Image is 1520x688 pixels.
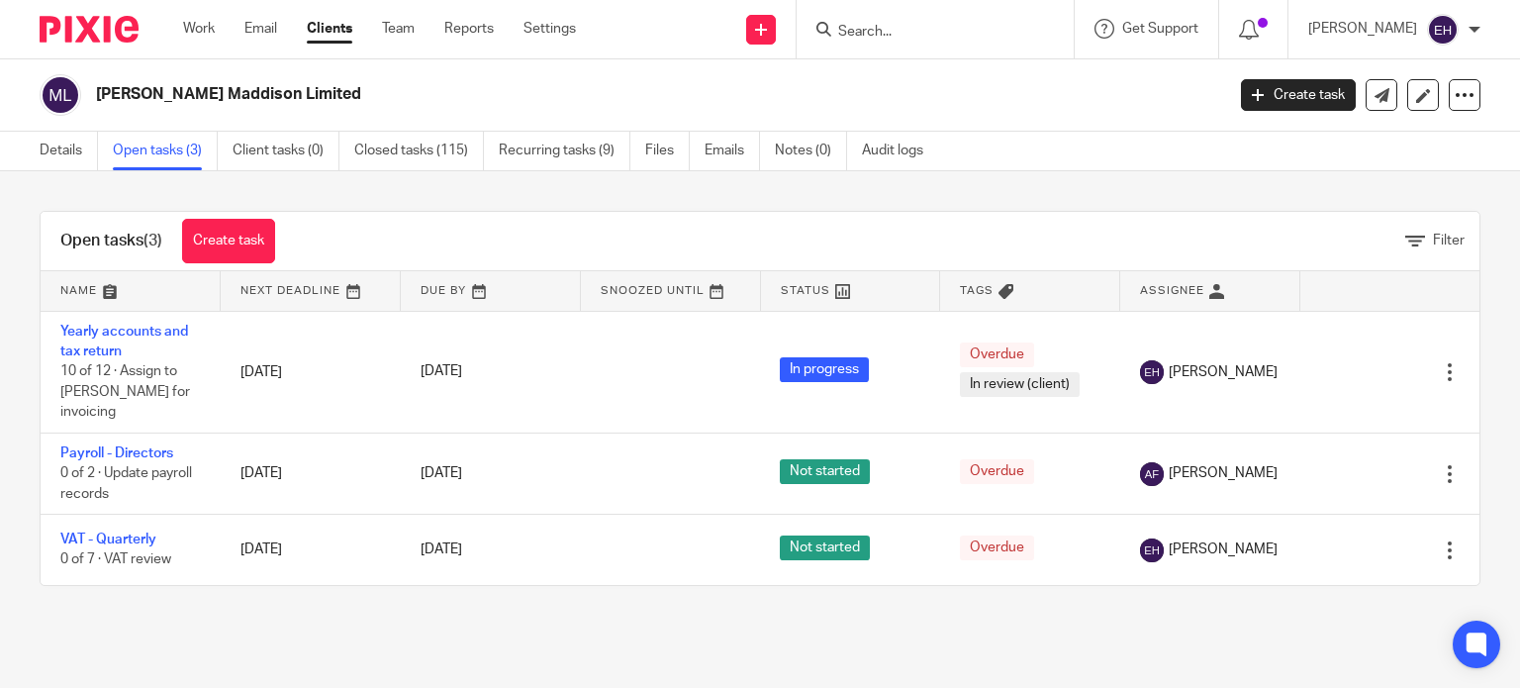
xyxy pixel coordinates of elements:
span: Not started [780,536,870,560]
span: Overdue [960,536,1034,560]
h2: [PERSON_NAME] Maddison Limited [96,84,989,105]
a: Create task [182,219,275,263]
span: Filter [1433,234,1465,247]
span: Snoozed Until [601,285,705,296]
span: 0 of 2 · Update payroll records [60,466,192,501]
h1: Open tasks [60,231,162,251]
span: Tags [960,285,994,296]
span: Overdue [960,459,1034,484]
a: Audit logs [862,132,938,170]
span: [PERSON_NAME] [1169,463,1278,483]
img: svg%3E [1140,462,1164,486]
span: In review (client) [960,372,1080,397]
a: Payroll - Directors [60,446,173,460]
td: [DATE] [221,311,401,433]
span: 0 of 7 · VAT review [60,553,171,567]
a: Work [183,19,215,39]
a: Client tasks (0) [233,132,339,170]
span: Overdue [960,343,1034,367]
span: Status [781,285,830,296]
span: Get Support [1122,22,1198,36]
a: Details [40,132,98,170]
img: Pixie [40,16,139,43]
img: svg%3E [1140,360,1164,384]
span: 10 of 12 · Assign to [PERSON_NAME] for invoicing [60,364,190,419]
span: (3) [143,233,162,248]
span: Not started [780,459,870,484]
span: [DATE] [421,542,462,556]
img: svg%3E [1427,14,1459,46]
a: VAT - Quarterly [60,533,156,546]
a: Files [645,132,690,170]
span: [DATE] [421,365,462,379]
a: Yearly accounts and tax return [60,325,188,358]
td: [DATE] [221,433,401,514]
a: Team [382,19,415,39]
img: svg%3E [40,74,81,116]
span: [DATE] [421,467,462,481]
p: [PERSON_NAME] [1308,19,1417,39]
span: In progress [780,357,869,382]
a: Recurring tasks (9) [499,132,630,170]
a: Create task [1241,79,1356,111]
a: Settings [523,19,576,39]
input: Search [836,24,1014,42]
a: Email [244,19,277,39]
a: Clients [307,19,352,39]
a: Closed tasks (115) [354,132,484,170]
span: [PERSON_NAME] [1169,362,1278,382]
a: Notes (0) [775,132,847,170]
td: [DATE] [221,515,401,585]
span: [PERSON_NAME] [1169,540,1278,559]
a: Reports [444,19,494,39]
img: svg%3E [1140,539,1164,562]
a: Open tasks (3) [113,132,218,170]
a: Emails [705,132,760,170]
